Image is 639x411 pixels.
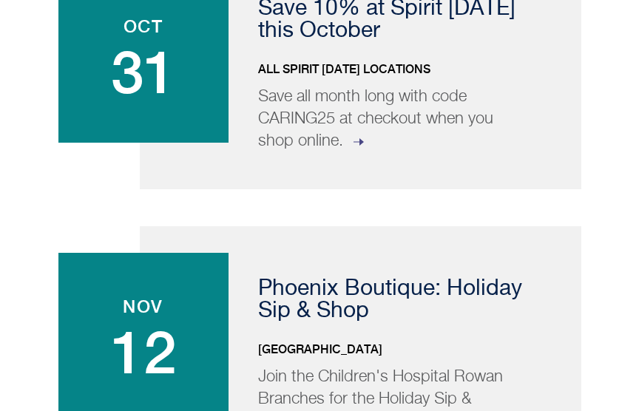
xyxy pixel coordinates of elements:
[258,341,544,359] p: [GEOGRAPHIC_DATA]
[73,322,214,381] span: 12
[73,297,214,315] span: Nov
[258,86,515,152] p: Save all month long with code CARING25 at checkout when you shop online.
[73,17,214,35] span: Oct
[258,278,544,322] p: Phoenix Boutique: Holiday Sip & Shop
[73,42,214,101] span: 31
[258,61,544,78] p: All Spirit [DATE] locations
